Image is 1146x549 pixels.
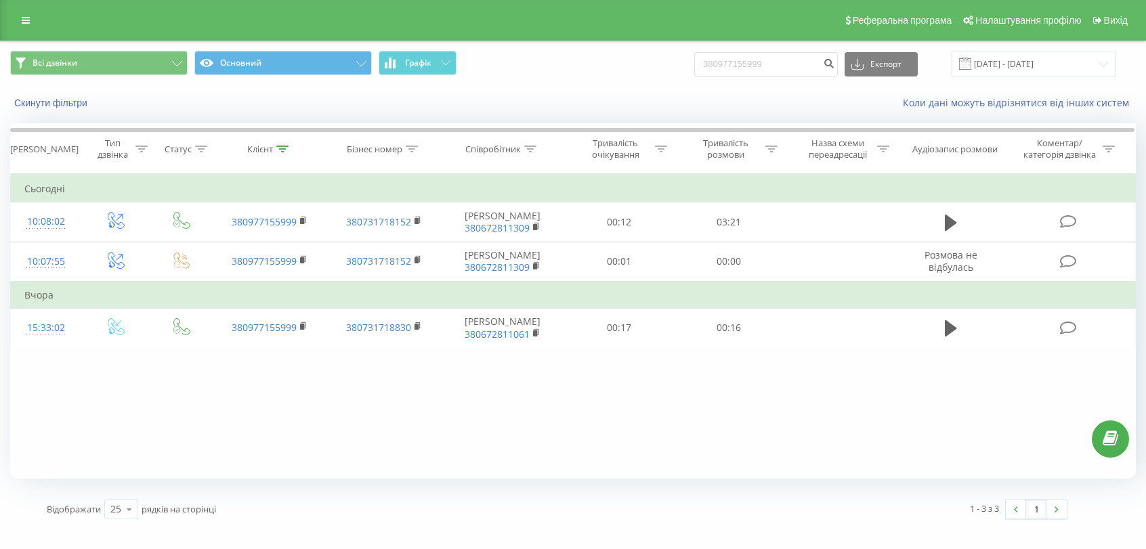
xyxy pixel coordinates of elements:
span: Відображати [47,503,101,515]
td: 00:17 [564,308,674,347]
div: Співробітник [465,144,521,155]
span: Розмова не відбулась [925,248,977,273]
span: Вихід [1104,15,1128,26]
td: [PERSON_NAME] [441,242,564,282]
button: Скинути фільтри [10,97,94,109]
span: Всі дзвінки [33,58,77,68]
a: 380977155999 [232,321,297,334]
div: 10:07:55 [24,248,67,275]
a: 380731718152 [346,215,411,228]
span: Графік [405,58,431,68]
button: Експорт [845,52,918,76]
a: 380977155999 [232,255,297,267]
div: Тривалість очікування [579,137,652,160]
td: 00:00 [674,242,784,282]
td: 00:12 [564,202,674,242]
div: [PERSON_NAME] [10,144,79,155]
div: 1 - 3 з 3 [970,502,999,515]
a: 380731718830 [346,321,411,334]
a: 380672811061 [465,328,530,341]
input: Пошук за номером [694,52,838,76]
td: Сьогодні [11,175,1136,202]
a: 380672811309 [465,221,530,234]
span: Реферальна програма [853,15,952,26]
div: Тип дзвінка [93,137,132,160]
a: 380672811309 [465,261,530,273]
div: 10:08:02 [24,208,67,235]
div: 15:33:02 [24,315,67,341]
div: Коментар/категорія дзвінка [1020,137,1099,160]
div: Аудіозапис розмови [912,144,998,155]
td: [PERSON_NAME] [441,308,564,347]
div: Назва схеми переадресації [801,137,874,160]
button: Основний [194,51,372,75]
div: 25 [110,502,121,516]
div: Бізнес номер [347,144,402,155]
a: 380977155999 [232,215,297,228]
td: Вчора [11,282,1136,309]
td: [PERSON_NAME] [441,202,564,242]
td: 03:21 [674,202,784,242]
td: 00:01 [564,242,674,282]
div: Клієнт [247,144,273,155]
button: Всі дзвінки [10,51,188,75]
span: рядків на сторінці [142,503,216,515]
div: Тривалість розмови [689,137,762,160]
a: 1 [1026,500,1046,519]
td: 00:16 [674,308,784,347]
div: Статус [165,144,192,155]
button: Графік [379,51,457,75]
span: Налаштування профілю [975,15,1081,26]
a: 380731718152 [346,255,411,267]
a: Коли дані можуть відрізнятися вiд інших систем [903,96,1136,109]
